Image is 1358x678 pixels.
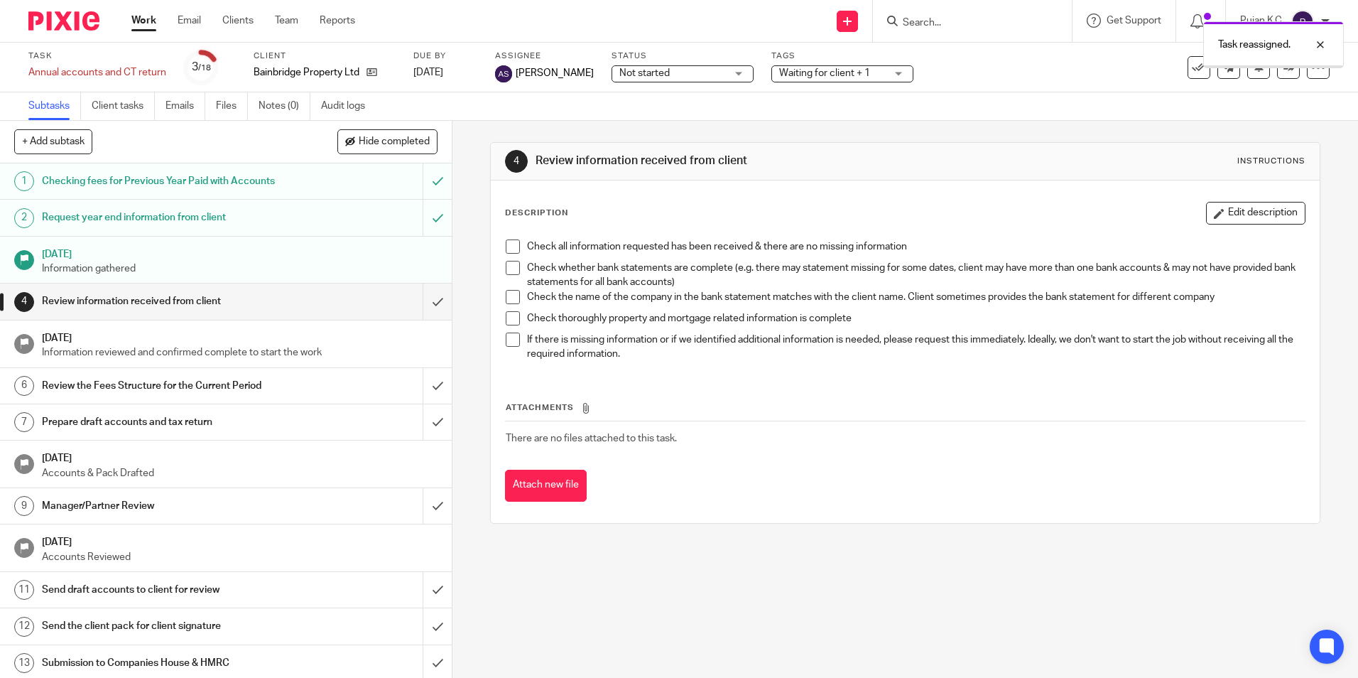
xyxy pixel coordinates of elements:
[505,470,587,502] button: Attach new file
[1237,156,1305,167] div: Instructions
[779,68,870,78] span: Waiting for client + 1
[254,65,359,80] p: Bainbridge Property Ltd
[1206,202,1305,225] button: Edit description
[527,333,1304,362] p: If there is missing information or if we identified additional information is needed, please requ...
[14,412,34,432] div: 7
[259,92,310,120] a: Notes (0)
[14,129,92,154] button: + Add subtask
[42,495,286,517] h1: Manager/Partner Review
[42,207,286,228] h1: Request year end information from client
[14,580,34,600] div: 11
[14,376,34,396] div: 6
[42,375,286,397] h1: Review the Fees Structure for the Current Period
[612,50,754,62] label: Status
[413,50,477,62] label: Due by
[14,653,34,673] div: 13
[216,92,248,120] a: Files
[131,14,156,28] a: Work
[1291,10,1314,33] img: svg%3E
[14,617,34,637] div: 12
[505,208,568,219] p: Description
[92,92,155,120] a: Client tasks
[42,550,438,564] p: Accounts Reviewed
[527,240,1304,254] p: Check all information requested has been received & there are no missing information
[28,11,99,31] img: Pixie
[275,14,298,28] a: Team
[42,291,286,312] h1: Review information received from client
[1218,38,1291,52] p: Task reassigned.
[14,171,34,191] div: 1
[516,66,594,80] span: [PERSON_NAME]
[42,411,286,433] h1: Prepare draft accounts and tax return
[178,14,201,28] a: Email
[198,64,211,72] small: /18
[413,68,443,77] span: [DATE]
[14,292,34,312] div: 4
[495,65,512,82] img: svg%3E
[42,328,438,345] h1: [DATE]
[536,154,935,168] h1: Review information received from client
[28,65,166,80] div: Annual accounts and CT return
[28,92,81,120] a: Subtasks
[222,14,254,28] a: Clients
[506,434,677,443] span: There are no files attached to this task.
[14,496,34,516] div: 9
[42,579,286,601] h1: Send draft accounts to client for review
[527,290,1304,304] p: Check the name of the company in the bank statement matches with the client name. Client sometime...
[505,150,528,173] div: 4
[42,652,286,674] h1: Submission to Companies House & HMRC
[42,448,438,466] h1: [DATE]
[527,311,1304,325] p: Check thoroughly property and mortgage related information is complete
[42,466,438,480] p: Accounts & Pack Drafted
[527,261,1304,290] p: Check whether bank statements are complete (e.g. there may statement missing for some dates, clie...
[359,136,430,148] span: Hide completed
[14,208,34,228] div: 2
[42,615,286,637] h1: Send the client pack for client signature
[619,68,670,78] span: Not started
[320,14,355,28] a: Reports
[495,50,594,62] label: Assignee
[337,129,438,154] button: Hide completed
[321,92,376,120] a: Audit logs
[506,404,574,411] span: Attachments
[165,92,205,120] a: Emails
[28,50,166,62] label: Task
[254,50,396,62] label: Client
[42,262,438,276] p: Information gathered
[42,532,438,549] h1: [DATE]
[192,59,211,75] div: 3
[42,244,438,262] h1: [DATE]
[42,171,286,192] h1: Checking fees for Previous Year Paid with Accounts
[42,345,438,360] p: Information reviewed and confirmed complete to start the work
